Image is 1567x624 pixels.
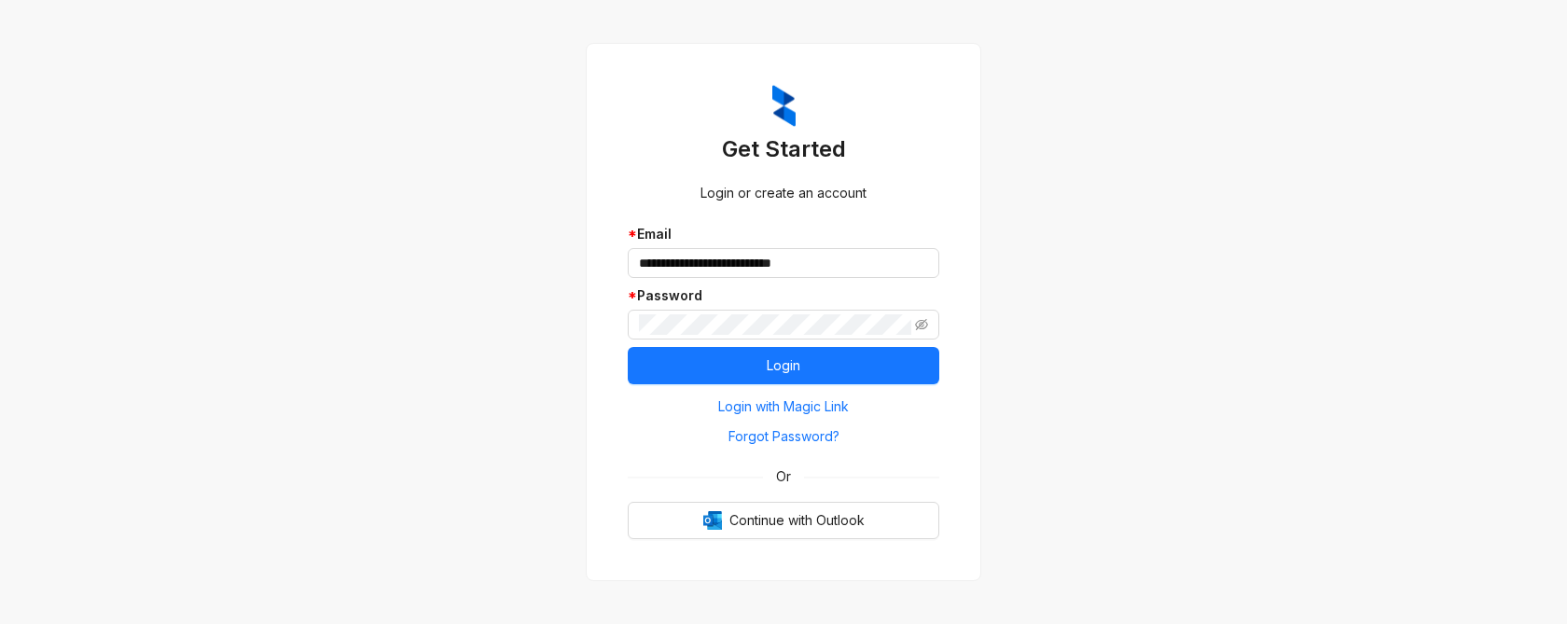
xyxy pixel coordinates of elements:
span: Forgot Password? [728,426,839,447]
button: Forgot Password? [628,422,939,451]
div: Email [628,224,939,244]
span: Login with Magic Link [718,396,849,417]
button: Login with Magic Link [628,392,939,422]
img: ZumaIcon [772,85,796,128]
button: Login [628,347,939,384]
span: Continue with Outlook [729,510,865,531]
div: Login or create an account [628,183,939,203]
button: OutlookContinue with Outlook [628,502,939,539]
img: Outlook [703,511,722,530]
h3: Get Started [628,134,939,164]
span: Or [763,466,804,487]
div: Password [628,285,939,306]
span: Login [767,355,800,376]
span: eye-invisible [915,318,928,331]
